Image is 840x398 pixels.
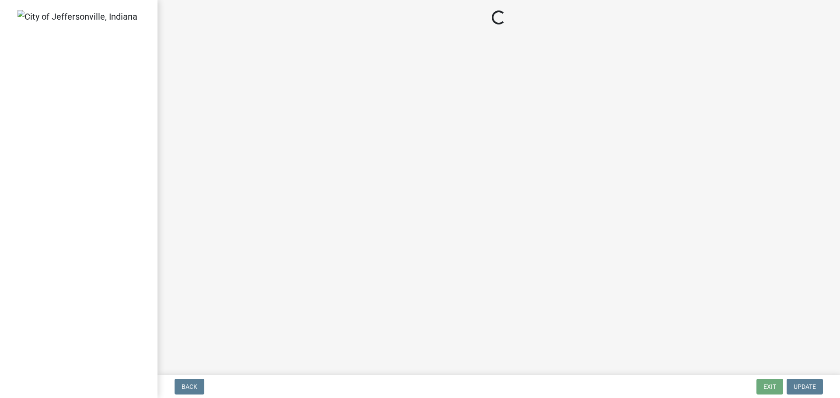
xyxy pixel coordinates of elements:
[794,383,816,390] span: Update
[756,379,783,395] button: Exit
[182,383,197,390] span: Back
[787,379,823,395] button: Update
[17,10,137,23] img: City of Jeffersonville, Indiana
[175,379,204,395] button: Back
